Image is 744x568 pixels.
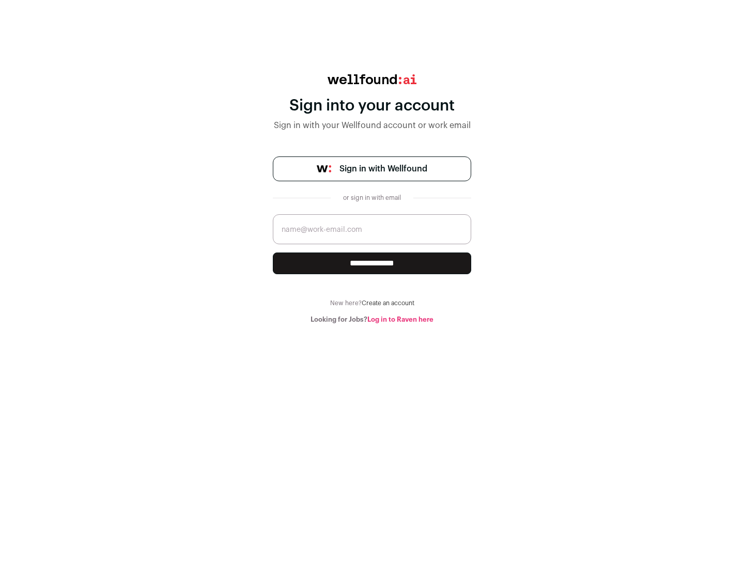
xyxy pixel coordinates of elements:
[273,119,471,132] div: Sign in with your Wellfound account or work email
[317,165,331,172] img: wellfound-symbol-flush-black-fb3c872781a75f747ccb3a119075da62bfe97bd399995f84a933054e44a575c4.png
[273,156,471,181] a: Sign in with Wellfound
[339,194,405,202] div: or sign in with email
[273,315,471,324] div: Looking for Jobs?
[273,97,471,115] div: Sign into your account
[328,74,416,84] img: wellfound:ai
[362,300,414,306] a: Create an account
[339,163,427,175] span: Sign in with Wellfound
[273,214,471,244] input: name@work-email.com
[367,316,433,323] a: Log in to Raven here
[273,299,471,307] div: New here?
